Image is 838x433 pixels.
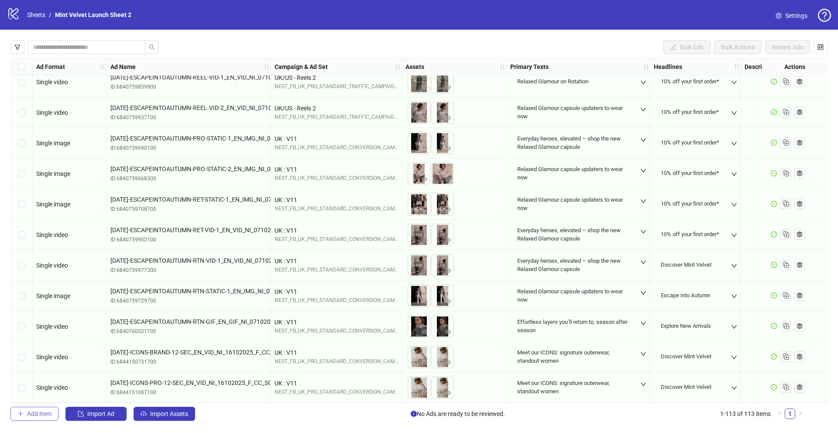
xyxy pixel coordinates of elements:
[640,198,646,204] span: down
[275,174,398,182] div: NEST_FB_UK_PRO_STANDARD_CONVERSION_CAMPAIGNBUILDER
[11,97,33,128] div: Select row 104
[422,176,428,182] span: eye
[268,58,271,75] div: Resize Ad Name column
[110,286,267,296] span: [DATE]-ESCAPEINTOAUTUMN-RTN-STATIC-1_EN_IMG_NI_07102025_F_CC_SC17_USP10_SEASONAL
[445,206,451,213] span: eye
[731,171,737,177] span: down
[771,109,777,115] span: check-circle
[110,347,267,357] span: [DATE]-ICONS-BRAND-12-SEC_EN_VID_NI_16102025_F_CC_SC24_USP10_ICONS
[36,62,65,72] strong: Ad Format
[771,354,777,360] span: check-circle
[640,320,646,326] span: down
[443,266,453,276] button: Preview
[731,202,737,208] span: down
[110,195,267,204] span: [DATE]-ESCAPEINTOAUTUMN-RET-STATIC-1_EN_IMG_NI_07102025_F_CC_SC17_USP10_SEASONAL
[432,102,453,124] img: Asset 2
[422,115,428,121] span: eye
[640,137,646,143] span: down
[419,296,430,307] button: Preview
[517,196,629,212] div: Relaxed Glamour capsule updaters to wear now
[36,384,68,391] span: Single video
[275,388,398,396] div: NEST_FB_UK_PRO_STANDARD_CONVERSION_CAMPAIGNBUILDER
[422,329,428,335] span: eye
[422,268,428,274] span: eye
[517,349,629,364] div: Meet our ICONS: signature outerwear, standout women
[275,378,398,388] div: UK : V11
[827,141,833,147] span: down
[443,357,453,368] button: Preview
[422,206,428,213] span: eye
[408,102,430,124] img: Asset 1
[661,78,719,86] div: 10% off your first order*
[781,168,790,177] svg: Duplicate
[795,409,806,419] button: right
[134,407,195,421] button: Import Assets
[720,409,771,419] li: 1-113 of 113 items
[517,288,629,303] div: Relaxed Glamour capsule updaters to wear now
[275,134,398,144] div: UK : V11
[661,108,719,116] div: 10% off your first order*
[110,317,267,326] span: [DATE]-ESCAPEINTOAUTUMN-RTN-GIF_EN_GIF_NI_07102025_F_CC_SC17_USP10_SEASONAL
[432,224,453,246] img: Asset 2
[661,383,711,391] div: Discover Mint Velvet
[432,71,453,93] img: Asset 2
[777,411,782,416] span: left
[14,44,21,50] span: filter
[797,292,803,299] svg: ad template
[100,64,106,70] span: holder
[781,352,790,361] svg: Duplicate
[36,79,68,86] span: Single video
[110,72,267,82] span: [DATE]-ESCAPEINTOAUTUMN-REEL-VID-1_EN_VID_NI_07102025_F_CC_SC24_USP10_SEASONAL
[275,235,398,244] div: NEST_FB_UK_PRO_STANDARD_CONVERSION_CAMPAIGNBUILDER
[419,113,430,124] button: Preview
[36,201,70,208] span: Single image
[36,170,70,177] span: Single image
[408,224,430,246] img: Asset 1
[781,230,790,238] svg: Duplicate
[781,107,790,116] svg: Duplicate
[110,327,267,336] div: ID: 6840760021100
[640,229,646,235] span: down
[781,138,790,147] svg: Duplicate
[275,348,398,357] div: UK : V11
[110,205,267,213] div: ID: 6840759708700
[765,40,810,54] button: Review Ads
[422,390,428,396] span: eye
[827,354,833,361] span: down
[275,103,398,113] div: UK/US - Reels 2
[771,384,777,390] span: check-circle
[275,82,398,91] div: NEST_FB_UK_PRO_STANDARD_TRAFFIC_CAMPAIGNBUILDER.
[731,293,737,299] span: down
[422,237,428,243] span: eye
[774,409,785,419] button: left
[510,62,549,72] strong: Primary Texts
[17,411,24,417] span: plus
[11,220,33,250] div: Select row 108
[771,170,777,176] span: check-circle
[517,318,629,334] div: Effortless layers you’ll return to, season after season
[275,195,398,205] div: UK : V11
[275,357,398,366] div: NEST_FB_UK_PRO_STANDARD_CONVERSION_CAMPAIGNBUILDER
[11,372,33,403] div: Select row 113
[785,409,795,419] a: 1
[419,266,430,276] button: Preview
[411,411,417,417] span: info-circle
[781,199,790,208] svg: Duplicate
[36,323,68,330] span: Single video
[432,193,453,215] img: Asset 2
[640,107,646,113] span: down
[504,58,506,75] div: Resize Assets column
[443,113,453,124] button: Preview
[11,311,33,342] div: Select row 111
[827,171,833,177] span: down
[110,83,267,91] div: ID: 6840759859900
[785,11,807,21] span: Settings
[11,67,33,97] div: Select row 103
[419,357,430,368] button: Preview
[661,261,711,269] div: Discover Mint Velvet
[517,104,629,120] div: Relaxed Glamour capsule updaters to wear now
[53,10,133,20] a: Mint Velvet Launch Sheet 2
[781,291,790,299] svg: Duplicate
[408,71,430,93] img: Asset 1
[36,292,70,299] span: Single image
